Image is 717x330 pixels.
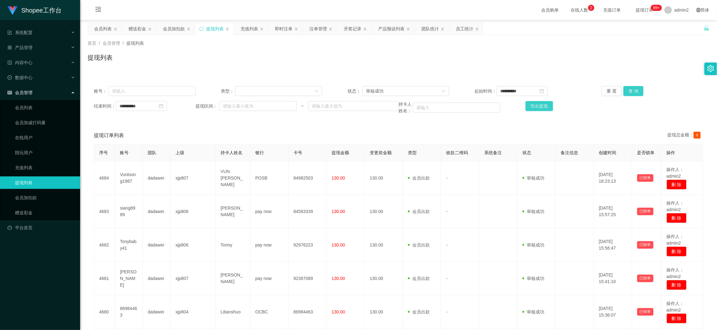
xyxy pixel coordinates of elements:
span: 上级 [175,150,184,155]
td: 84982503 [288,161,327,195]
span: 内容中心 [8,60,33,65]
td: 92976223 [288,228,327,262]
span: - [446,175,448,180]
td: 84583339 [288,195,327,228]
i: 图标: global [696,8,701,12]
i: 图标: appstore-o [8,45,12,50]
div: 员工统计 [456,23,473,35]
span: 持卡人姓名： [399,101,413,114]
span: 审核成功 [522,242,544,247]
span: / [123,41,124,46]
span: - [446,242,448,247]
span: 提现列表 [126,41,144,46]
a: 会员列表 [15,101,75,114]
span: 账号 [120,150,129,155]
button: 导出提现 [526,101,553,111]
div: 开奖记录 [344,23,361,35]
i: 图标: close [363,27,367,31]
td: pay now [250,228,288,262]
td: dadawei [143,262,170,295]
input: 请输入最小值为 [219,101,297,111]
button: 删 除 [667,246,687,256]
td: 4680 [94,295,115,329]
td: OCBC [250,295,288,329]
td: siang8989 [115,195,143,228]
span: 类型 [408,150,417,155]
i: 图标: close [329,27,333,31]
a: 充值列表 [15,161,75,174]
sup: 2 [588,5,594,11]
span: 创建时间 [599,150,617,155]
button: 重 置 [602,86,622,96]
span: 操作人：admin2 [667,234,684,246]
span: 数据中心 [8,75,33,80]
i: 图标: table [8,90,12,95]
button: 已锁单 [637,275,653,282]
span: 审核成功 [522,309,544,314]
span: / [99,41,100,46]
td: Litianshuo [216,295,250,329]
i: 图标: close [187,27,191,31]
td: [DATE] 15:56:47 [594,228,632,262]
input: 请输入 [108,86,196,96]
td: 86984463 [288,295,327,329]
input: 请输入 [413,103,500,113]
i: 图标: close [294,27,298,31]
div: 会员列表 [94,23,112,35]
i: 图标: close [226,27,229,31]
a: 在线用户 [15,131,75,144]
i: 图标: form [8,30,12,35]
span: 130.00 [332,242,345,247]
td: pay now [250,262,288,295]
i: 图标: close [148,27,152,31]
div: 注单管理 [309,23,327,35]
span: 操作 [667,150,675,155]
td: Tonny [216,228,250,262]
span: 充值订单 [600,8,624,12]
div: 即时注单 [275,23,292,35]
i: 图标: sync [199,27,204,31]
span: 团队 [148,150,156,155]
a: 会员加扣款 [15,191,75,204]
button: 已锁单 [637,208,653,215]
i: 图标: down [315,89,318,94]
span: 操作人：admin2 [667,267,684,279]
i: 图标: close [114,27,117,31]
td: xjp806 [170,228,216,262]
i: 图标: menu-fold [88,0,109,20]
sup: 283 [651,5,662,11]
td: 130.00 [365,161,403,195]
i: 图标: setting [707,65,714,72]
span: 变更前金额 [370,150,392,155]
i: 图标: calendar [540,89,544,93]
span: - [446,309,448,314]
a: 图标: dashboard平台首页 [8,221,75,234]
span: 会员管理 [8,90,33,95]
td: Vunloong1987 [115,161,143,195]
div: 提现列表 [206,23,224,35]
span: 备注信息 [561,150,578,155]
td: pay now [250,195,288,228]
td: [DATE] 15:36:07 [594,295,632,329]
span: 持卡人姓名 [221,150,242,155]
input: 请输入最大值为 [308,101,399,111]
span: 会员出款 [408,242,430,247]
td: [DATE] 15:57:25 [594,195,632,228]
td: 4683 [94,195,115,228]
span: 操作人：admin2 [667,301,684,312]
div: 提现总金额： [667,132,703,139]
td: [DATE] 16:23:13 [594,161,632,195]
td: dadawei [143,228,170,262]
div: 会员加扣款 [163,23,185,35]
span: 类型： [221,88,235,94]
span: 状态： [348,88,362,94]
span: 序号 [99,150,108,155]
span: 系统备注 [484,150,502,155]
td: [PERSON_NAME] [216,195,250,228]
span: 会员出款 [408,309,430,314]
i: 图标: down [442,89,445,94]
td: xjp807 [170,262,216,295]
span: 收款二维码 [446,150,468,155]
span: - [446,209,448,214]
td: [PERSON_NAME] [115,262,143,295]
